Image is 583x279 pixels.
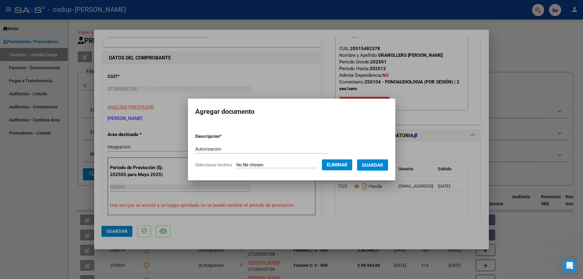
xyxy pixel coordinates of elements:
button: Guardar [357,159,388,171]
button: Eliminar [322,159,352,170]
span: Seleccionar Archivo [195,162,232,167]
h2: Agregar documento [195,106,388,117]
div: Open Intercom Messenger [562,258,577,273]
p: Descripcion [195,133,253,140]
span: Guardar [362,162,383,168]
span: Eliminar [327,162,347,168]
